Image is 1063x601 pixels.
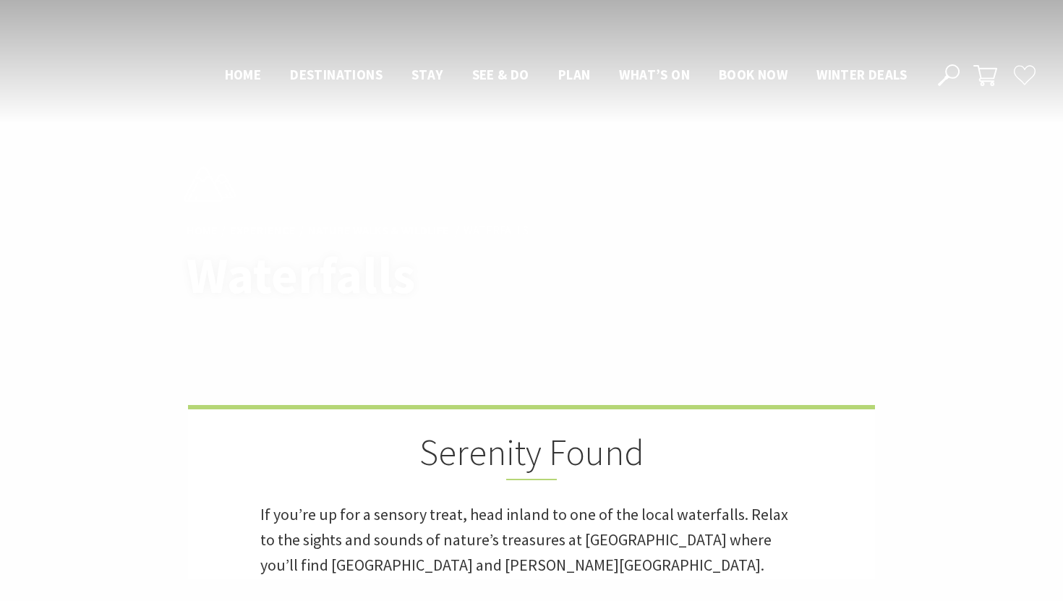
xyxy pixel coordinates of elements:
a: Nature Walks & Wildlife [308,223,449,239]
nav: Main Menu [210,64,921,88]
h2: Serenity Found [260,431,803,480]
span: Winter Deals [816,66,907,83]
span: What’s On [619,66,690,83]
span: Destinations [290,66,383,83]
h1: Waterfalls [187,247,595,303]
span: Home [225,66,262,83]
p: If you’re up for a sensory treat, head inland to one of the local waterfalls. Relax to the sights... [260,502,803,579]
li: Waterfalls [464,221,529,240]
a: Home [187,223,218,239]
span: Book now [719,66,787,83]
span: Stay [411,66,443,83]
a: Experience [230,223,296,239]
span: See & Do [472,66,529,83]
span: Plan [558,66,591,83]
